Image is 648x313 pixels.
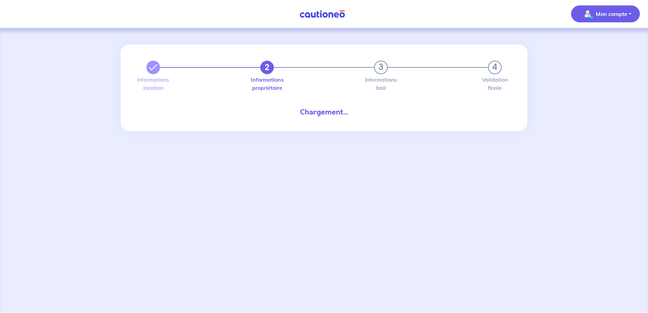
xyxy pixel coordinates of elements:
[571,5,640,22] button: illu_account_valid_menu.svgMon compte
[297,10,348,18] img: Cautioneo
[260,77,274,90] label: Informations propriétaire
[596,10,627,18] p: Mon compte
[488,77,502,90] label: Validation finale
[260,61,274,74] button: 2
[374,77,388,90] label: Informations bail
[582,8,593,19] img: illu_account_valid_menu.svg
[141,107,507,118] div: Chargement...
[146,77,160,90] label: Informations location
